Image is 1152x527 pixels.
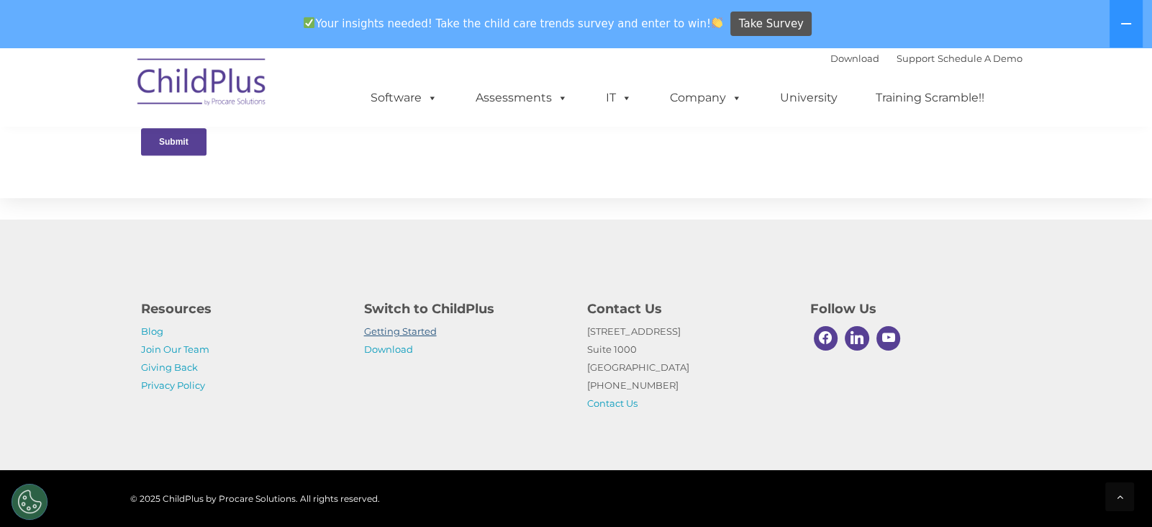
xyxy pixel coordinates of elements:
[830,53,1022,64] font: |
[739,12,804,37] span: Take Survey
[587,397,638,409] a: Contact Us
[841,323,873,354] a: Linkedin
[591,84,646,112] a: IT
[304,17,314,28] img: ✅
[461,84,582,112] a: Assessments
[810,299,1012,319] h4: Follow Us
[897,53,935,64] a: Support
[917,371,1152,527] iframe: Chat Widget
[587,323,789,413] p: [STREET_ADDRESS] Suite 1000 [GEOGRAPHIC_DATA] [PHONE_NUMBER]
[356,84,452,112] a: Software
[130,48,274,120] img: ChildPlus by Procare Solutions
[435,84,479,94] span: Last name
[141,299,343,319] h4: Resources
[656,84,756,112] a: Company
[730,12,812,37] a: Take Survey
[830,53,879,64] a: Download
[12,484,47,520] button: Cookies Settings
[873,323,904,354] a: Youtube
[766,84,852,112] a: University
[364,325,437,337] a: Getting Started
[130,493,380,504] span: © 2025 ChildPlus by Procare Solutions. All rights reserved.
[141,361,198,373] a: Giving Back
[810,323,842,354] a: Facebook
[364,299,566,319] h4: Switch to ChildPlus
[435,143,496,153] span: Phone number
[141,343,209,355] a: Join Our Team
[587,299,789,319] h4: Contact Us
[938,53,1022,64] a: Schedule A Demo
[364,343,413,355] a: Download
[298,9,729,37] span: Your insights needed! Take the child care trends survey and enter to win!
[861,84,999,112] a: Training Scramble!!
[141,325,163,337] a: Blog
[141,379,205,391] a: Privacy Policy
[712,17,722,28] img: 👏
